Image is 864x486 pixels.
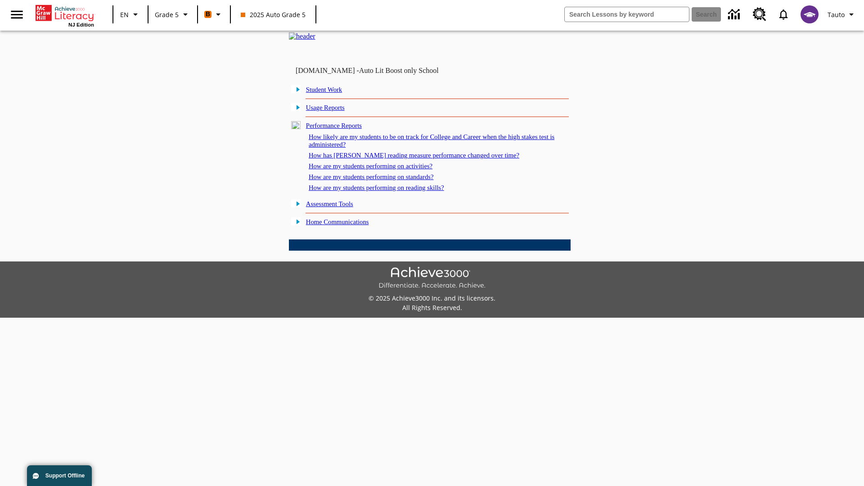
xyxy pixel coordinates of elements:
a: How are my students performing on activities? [309,162,432,170]
button: Support Offline [27,465,92,486]
a: Assessment Tools [306,200,353,207]
button: Grade: Grade 5, Select a grade [151,6,194,22]
span: Grade 5 [155,10,179,19]
img: minus.gif [291,121,301,129]
input: search field [565,7,689,22]
button: Open side menu [4,1,30,28]
td: [DOMAIN_NAME] - [296,67,461,75]
a: Data Center [723,2,747,27]
a: Student Work [306,86,342,93]
a: Resource Center, Will open in new tab [747,2,772,27]
a: Notifications [772,3,795,26]
img: Achieve3000 Differentiate Accelerate Achieve [378,267,486,290]
img: plus.gif [291,85,301,93]
a: How are my students performing on standards? [309,173,434,180]
img: header [289,32,315,40]
button: Profile/Settings [824,6,860,22]
a: How likely are my students to be on track for College and Career when the high stakes test is adm... [309,133,554,148]
div: Home [36,3,94,27]
button: Select a new avatar [795,3,824,26]
a: How are my students performing on reading skills? [309,184,444,191]
button: Boost Class color is orange. Change class color [201,6,227,22]
img: avatar image [801,5,819,23]
a: Home Communications [306,218,369,225]
a: How has [PERSON_NAME] reading measure performance changed over time? [309,152,519,159]
span: EN [120,10,129,19]
span: 2025 Auto Grade 5 [241,10,306,19]
img: plus.gif [291,217,301,225]
button: Language: EN, Select a language [116,6,145,22]
img: plus.gif [291,199,301,207]
a: Performance Reports [306,122,362,129]
span: B [206,9,210,20]
span: Tauto [828,10,845,19]
img: plus.gif [291,103,301,111]
span: NJ Edition [68,22,94,27]
nobr: Auto Lit Boost only School [359,67,439,74]
span: Support Offline [45,472,85,479]
a: Usage Reports [306,104,345,111]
